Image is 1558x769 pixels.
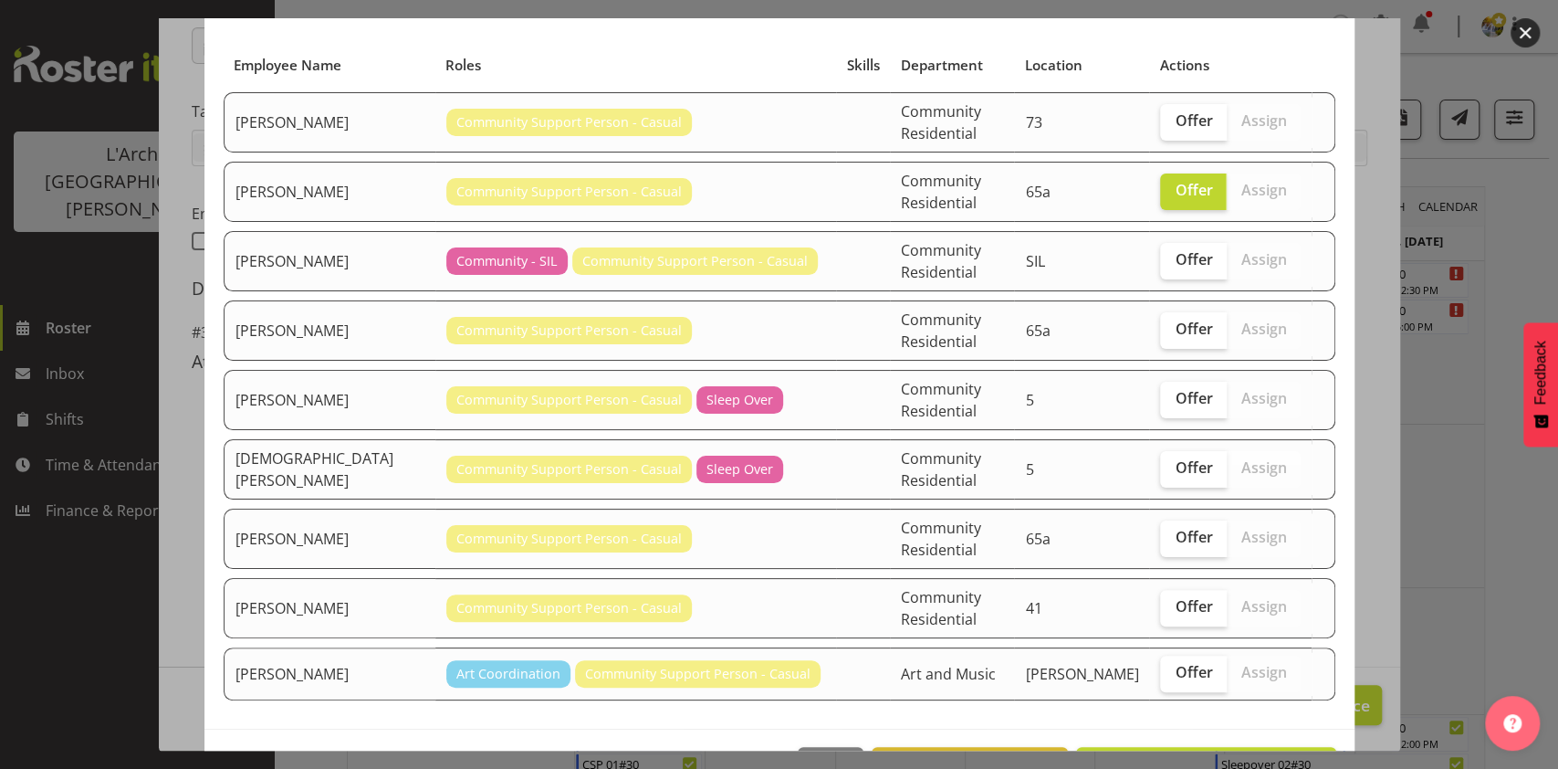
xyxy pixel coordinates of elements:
span: Offer [1175,181,1212,199]
span: Community Support Person - Casual [585,664,810,684]
span: Community Support Person - Casual [582,251,808,271]
span: Community Support Person - Casual [456,390,682,410]
span: Offer [1175,111,1212,130]
span: Assign [1240,597,1286,616]
span: Sleep Over [706,459,773,479]
span: SIL [1025,251,1044,271]
span: Community - SIL [456,251,558,271]
td: [PERSON_NAME] [224,162,435,222]
span: Community Support Person - Casual [456,182,682,202]
span: 41 [1025,598,1041,618]
span: Community Support Person - Casual [456,112,682,132]
td: [PERSON_NAME] [224,509,435,569]
span: Offer [1175,320,1212,338]
td: [PERSON_NAME] [224,231,435,291]
span: Location [1025,55,1082,76]
span: Assign [1240,181,1286,199]
span: [PERSON_NAME] [1025,664,1138,684]
span: Art and Music [901,664,996,684]
span: Roles [445,55,481,76]
span: Community Support Person - Casual [456,529,682,549]
span: Assign [1240,111,1286,130]
span: Community Support Person - Casual [456,459,682,479]
span: Assign [1240,458,1286,477]
span: Community Support Person - Casual [456,598,682,618]
span: Assign [1240,663,1286,681]
span: Community Residential [901,310,981,352]
span: Employee Name [234,55,341,76]
span: Offer [1175,250,1212,269]
span: Offer [1175,528,1212,546]
span: Feedback [1532,341,1549,405]
td: [DEMOGRAPHIC_DATA][PERSON_NAME] [224,439,435,500]
span: Community Residential [901,448,981,490]
span: Community Residential [901,240,981,282]
span: 65a [1025,321,1050,341]
span: Department [900,55,982,76]
span: 5 [1025,459,1033,479]
td: [PERSON_NAME] [224,370,435,430]
span: Community Support Person - Casual [456,321,682,341]
span: Assign [1240,528,1286,546]
span: Offer [1175,389,1212,407]
span: Offer [1175,663,1212,681]
button: Feedback - Show survey [1523,322,1558,447]
td: [PERSON_NAME] [224,92,435,153]
span: Community Residential [901,379,981,421]
span: 73 [1025,112,1041,132]
span: 5 [1025,390,1033,410]
span: Community Residential [901,518,981,560]
span: Actions [1160,55,1209,76]
td: [PERSON_NAME] [224,578,435,638]
td: [PERSON_NAME] [224,648,435,701]
span: Community Residential [901,171,981,213]
td: [PERSON_NAME] [224,300,435,361]
span: Offer [1175,458,1212,477]
span: Offer [1175,597,1212,616]
span: Skills [847,55,880,76]
span: Sleep Over [706,390,773,410]
span: Community Residential [901,587,981,629]
span: Assign [1240,389,1286,407]
img: help-xxl-2.png [1503,714,1521,732]
span: Community Residential [901,101,981,143]
span: 65a [1025,529,1050,549]
span: Assign [1240,320,1286,338]
span: Art Coordination [456,664,560,684]
span: 65a [1025,182,1050,202]
span: Assign [1240,250,1286,269]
